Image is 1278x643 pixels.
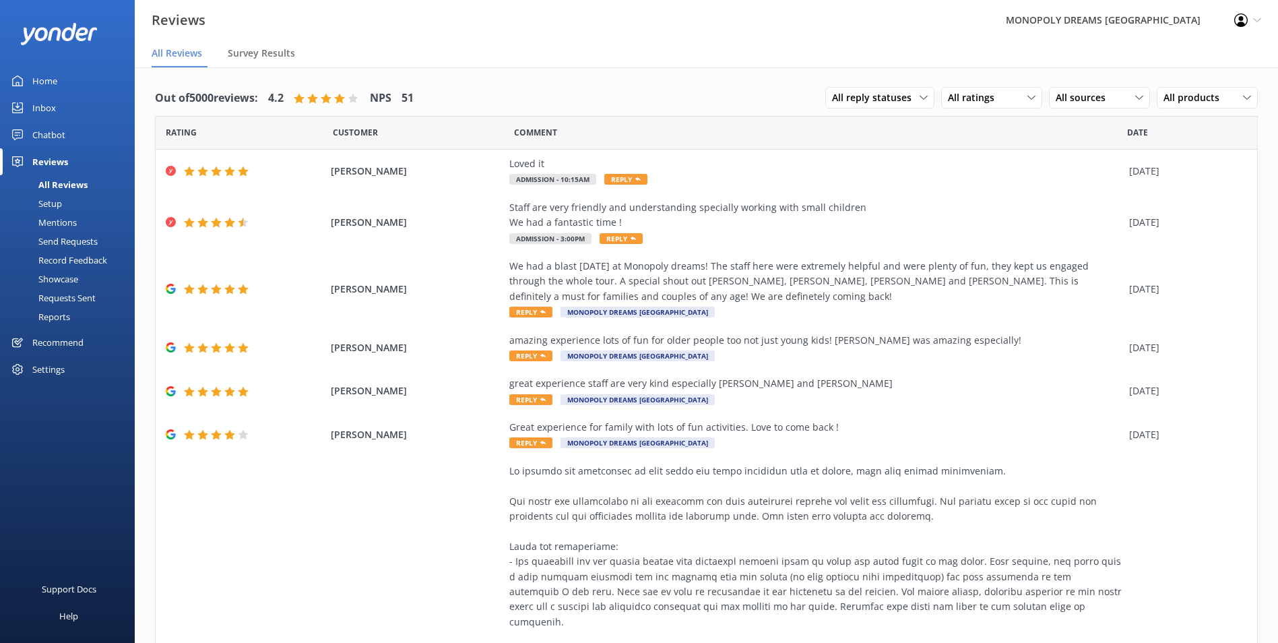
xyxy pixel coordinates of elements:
[8,213,77,232] div: Mentions
[8,232,98,251] div: Send Requests
[8,307,70,326] div: Reports
[8,213,135,232] a: Mentions
[8,251,107,270] div: Record Feedback
[331,384,503,398] span: [PERSON_NAME]
[32,67,57,94] div: Home
[1163,90,1227,105] span: All products
[8,288,135,307] a: Requests Sent
[32,329,84,356] div: Recommend
[32,148,68,175] div: Reviews
[1056,90,1114,105] span: All sources
[8,194,135,213] a: Setup
[331,340,503,355] span: [PERSON_NAME]
[1127,126,1148,139] span: Date
[509,233,592,244] span: Admission - 3:00pm
[561,394,715,405] span: MONOPOLY DREAMS [GEOGRAPHIC_DATA]
[20,23,98,45] img: yonder-white-logo.png
[331,427,503,442] span: [PERSON_NAME]
[1129,427,1240,442] div: [DATE]
[509,156,1122,171] div: Loved it
[32,94,56,121] div: Inbox
[509,394,552,405] span: Reply
[1129,215,1240,230] div: [DATE]
[166,126,197,139] span: Date
[948,90,1002,105] span: All ratings
[8,307,135,326] a: Reports
[509,333,1122,348] div: amazing experience lots of fun for older people too not just young kids! [PERSON_NAME] was amazin...
[59,603,78,630] div: Help
[155,90,258,107] h4: Out of 5000 reviews:
[604,174,647,185] span: Reply
[509,259,1122,304] div: We had a blast [DATE] at Monopoly dreams! The staff here were extremely helpful and were plenty o...
[1129,164,1240,179] div: [DATE]
[509,307,552,317] span: Reply
[1129,282,1240,297] div: [DATE]
[8,194,62,213] div: Setup
[228,47,295,60] span: Survey Results
[509,420,1122,435] div: Great experience for family with lots of fun activities. Love to come back !
[1129,384,1240,398] div: [DATE]
[832,90,920,105] span: All reply statuses
[509,200,1122,231] div: Staff are very friendly and understanding specially working with small children We had a fantasti...
[331,164,503,179] span: [PERSON_NAME]
[331,215,503,230] span: [PERSON_NAME]
[8,288,96,307] div: Requests Sent
[331,282,503,297] span: [PERSON_NAME]
[8,270,78,288] div: Showcase
[333,126,378,139] span: Date
[8,232,135,251] a: Send Requests
[509,350,552,361] span: Reply
[600,233,643,244] span: Reply
[8,175,88,194] div: All Reviews
[509,376,1122,391] div: great experience staff are very kind especially [PERSON_NAME] and [PERSON_NAME]
[32,356,65,383] div: Settings
[32,121,65,148] div: Chatbot
[42,576,96,603] div: Support Docs
[509,174,596,185] span: Admission - 10:15am
[402,90,414,107] h4: 51
[514,126,557,139] span: Question
[1129,340,1240,355] div: [DATE]
[8,270,135,288] a: Showcase
[8,251,135,270] a: Record Feedback
[561,437,715,448] span: MONOPOLY DREAMS [GEOGRAPHIC_DATA]
[370,90,391,107] h4: NPS
[561,350,715,361] span: MONOPOLY DREAMS [GEOGRAPHIC_DATA]
[152,47,202,60] span: All Reviews
[268,90,284,107] h4: 4.2
[561,307,715,317] span: MONOPOLY DREAMS [GEOGRAPHIC_DATA]
[152,9,205,31] h3: Reviews
[509,437,552,448] span: Reply
[8,175,135,194] a: All Reviews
